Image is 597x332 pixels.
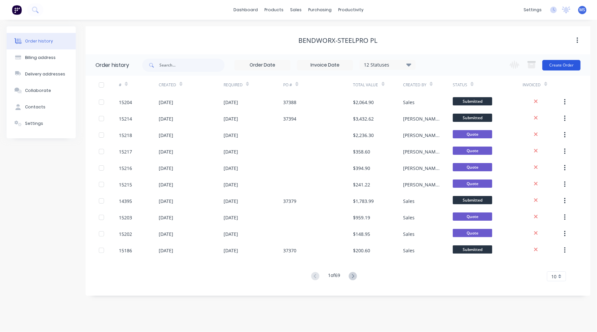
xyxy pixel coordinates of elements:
[224,214,238,221] div: [DATE]
[360,61,415,69] div: 12 Statuses
[25,38,53,44] div: Order history
[403,181,440,188] div: [PERSON_NAME]
[224,231,238,237] div: [DATE]
[7,33,76,49] button: Order history
[403,76,453,94] div: Created By
[7,66,76,82] button: Delivery addresses
[224,148,238,155] div: [DATE]
[159,247,173,254] div: [DATE]
[224,132,238,139] div: [DATE]
[403,132,440,139] div: [PERSON_NAME]
[353,198,374,205] div: $1,783.99
[159,231,173,237] div: [DATE]
[119,99,132,106] div: 15204
[453,76,523,94] div: Status
[283,82,292,88] div: PO #
[119,82,122,88] div: #
[283,99,296,106] div: 37388
[453,180,492,188] span: Quote
[25,71,65,77] div: Delivery addresses
[403,165,440,172] div: [PERSON_NAME]
[25,88,51,94] div: Collaborate
[119,231,132,237] div: 15202
[453,196,492,204] span: Submitted
[453,163,492,171] span: Quote
[159,76,224,94] div: Created
[353,132,374,139] div: $2,236.30
[224,165,238,172] div: [DATE]
[299,37,378,44] div: Bendworx-Steelpro PL
[403,247,415,254] div: Sales
[159,165,173,172] div: [DATE]
[95,61,129,69] div: Order history
[119,148,132,155] div: 15217
[453,97,492,105] span: Submitted
[119,165,132,172] div: 15216
[403,231,415,237] div: Sales
[224,115,238,122] div: [DATE]
[403,115,440,122] div: [PERSON_NAME]
[159,115,173,122] div: [DATE]
[453,245,492,254] span: Submitted
[283,76,353,94] div: PO #
[453,114,492,122] span: Submitted
[224,99,238,106] div: [DATE]
[353,82,378,88] div: Total Value
[224,181,238,188] div: [DATE]
[335,5,367,15] div: productivity
[453,229,492,237] span: Quote
[119,115,132,122] div: 15214
[353,165,370,172] div: $394.90
[353,214,370,221] div: $959.19
[523,82,541,88] div: Invoiced
[7,49,76,66] button: Billing address
[353,76,403,94] div: Total Value
[542,60,581,70] button: Create Order
[159,132,173,139] div: [DATE]
[353,99,374,106] div: $2,064.90
[235,60,290,70] input: Order Date
[353,148,370,155] div: $358.60
[580,7,585,13] span: MS
[283,247,296,254] div: 37370
[159,214,173,221] div: [DATE]
[297,60,353,70] input: Invoice Date
[353,247,370,254] div: $200.60
[119,198,132,205] div: 14395
[551,273,556,280] span: 10
[305,5,335,15] div: purchasing
[159,99,173,106] div: [DATE]
[119,181,132,188] div: 15215
[119,76,159,94] div: #
[287,5,305,15] div: sales
[12,5,22,15] img: Factory
[7,115,76,132] button: Settings
[453,147,492,155] span: Quote
[25,55,56,61] div: Billing address
[523,76,563,94] div: Invoiced
[261,5,287,15] div: products
[230,5,261,15] a: dashboard
[353,115,374,122] div: $3,432.62
[25,104,45,110] div: Contacts
[25,121,43,126] div: Settings
[119,247,132,254] div: 15186
[159,148,173,155] div: [DATE]
[453,82,467,88] div: Status
[159,198,173,205] div: [DATE]
[403,214,415,221] div: Sales
[119,214,132,221] div: 15203
[520,5,545,15] div: settings
[119,132,132,139] div: 15218
[159,59,225,72] input: Search...
[353,231,370,237] div: $148.95
[403,82,426,88] div: Created By
[7,99,76,115] button: Contacts
[224,247,238,254] div: [DATE]
[224,76,284,94] div: Required
[283,198,296,205] div: 37379
[159,82,176,88] div: Created
[159,181,173,188] div: [DATE]
[353,181,370,188] div: $241.22
[403,148,440,155] div: [PERSON_NAME]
